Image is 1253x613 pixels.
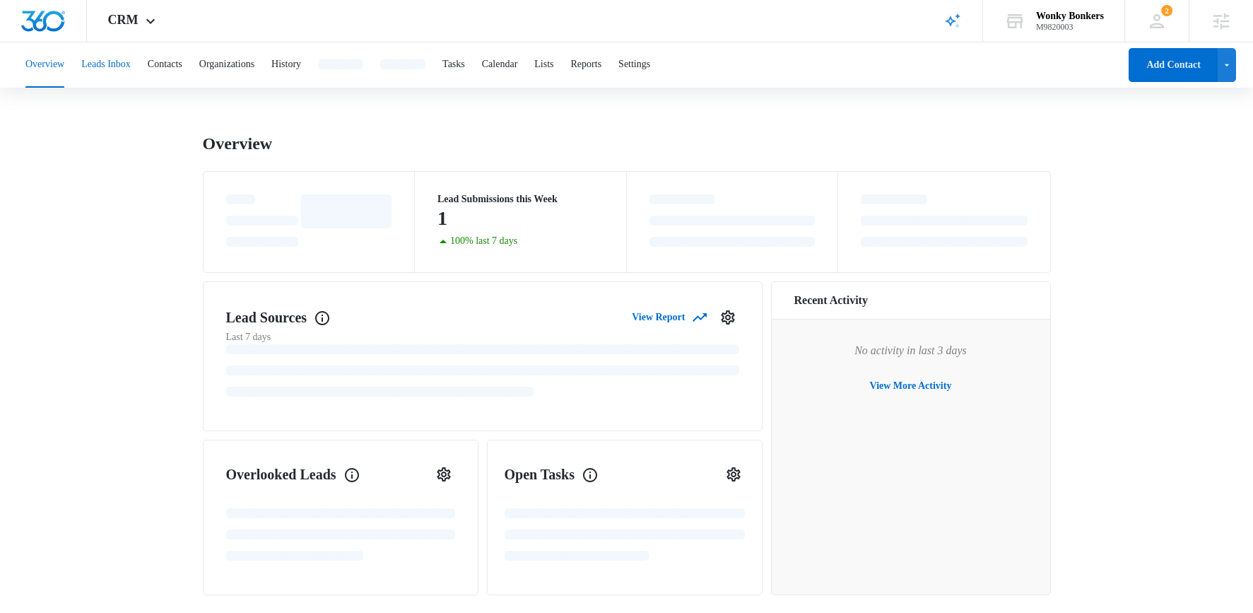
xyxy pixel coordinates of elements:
[618,42,650,88] button: Settings
[794,342,1028,359] p: No activity in last 3 days
[271,42,301,88] button: History
[226,307,331,328] h1: Lead Sources
[81,42,131,88] button: Leads Inbox
[717,306,739,329] button: Settings
[108,13,139,28] span: CRM
[632,305,705,329] button: View Report
[482,42,518,88] button: Calendar
[437,207,447,230] p: 1
[571,42,602,88] button: Reports
[1036,11,1104,22] div: account name
[226,329,739,344] p: Last 7 days
[437,194,604,204] p: Lead Submissions this Week
[1129,48,1218,82] button: Add Contact
[226,464,360,485] h1: Overlooked Leads
[25,42,64,88] button: Overview
[442,42,465,88] button: Tasks
[148,42,182,88] button: Contacts
[856,369,966,403] button: View More Activity
[534,42,553,88] button: Lists
[505,464,599,485] h1: Open Tasks
[794,292,868,309] h6: Recent Activity
[199,42,254,88] button: Organizations
[450,236,517,246] p: 100% last 7 days
[1036,22,1104,32] div: account id
[433,463,455,486] button: Settings
[1161,5,1172,16] span: 2
[1161,5,1172,16] div: notifications count
[203,133,273,154] h1: Overview
[722,463,745,486] button: Settings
